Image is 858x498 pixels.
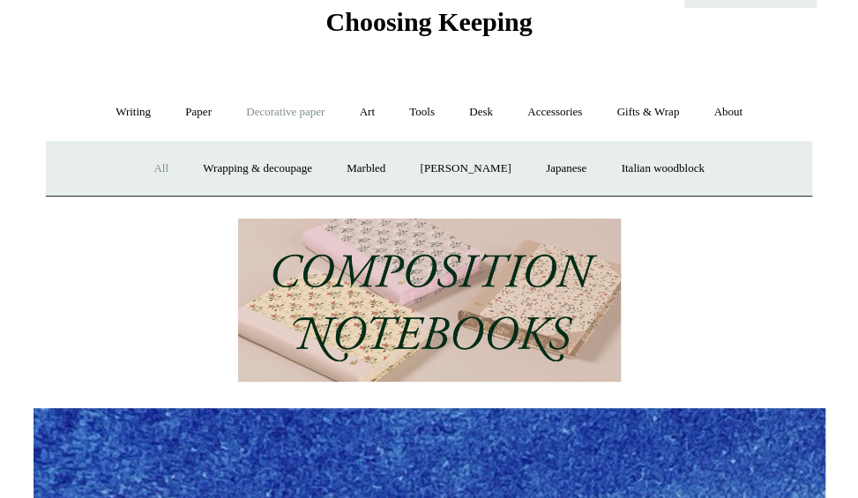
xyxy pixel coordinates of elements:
[453,89,509,136] a: Desk
[404,145,526,192] a: [PERSON_NAME]
[187,145,328,192] a: Wrapping & decoupage
[511,89,598,136] a: Accessories
[325,7,532,36] span: Choosing Keeping
[238,219,621,382] img: 202302 Composition ledgers.jpg__PID:69722ee6-fa44-49dd-a067-31375e5d54ec
[698,89,758,136] a: About
[601,89,695,136] a: Gifts & Wrap
[530,145,602,192] a: Japanese
[325,21,532,33] a: Choosing Keeping
[169,89,228,136] a: Paper
[138,145,184,192] a: All
[344,89,391,136] a: Art
[605,145,720,192] a: Italian woodblock
[230,89,340,136] a: Decorative paper
[331,145,401,192] a: Marbled
[100,89,167,136] a: Writing
[393,89,451,136] a: Tools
